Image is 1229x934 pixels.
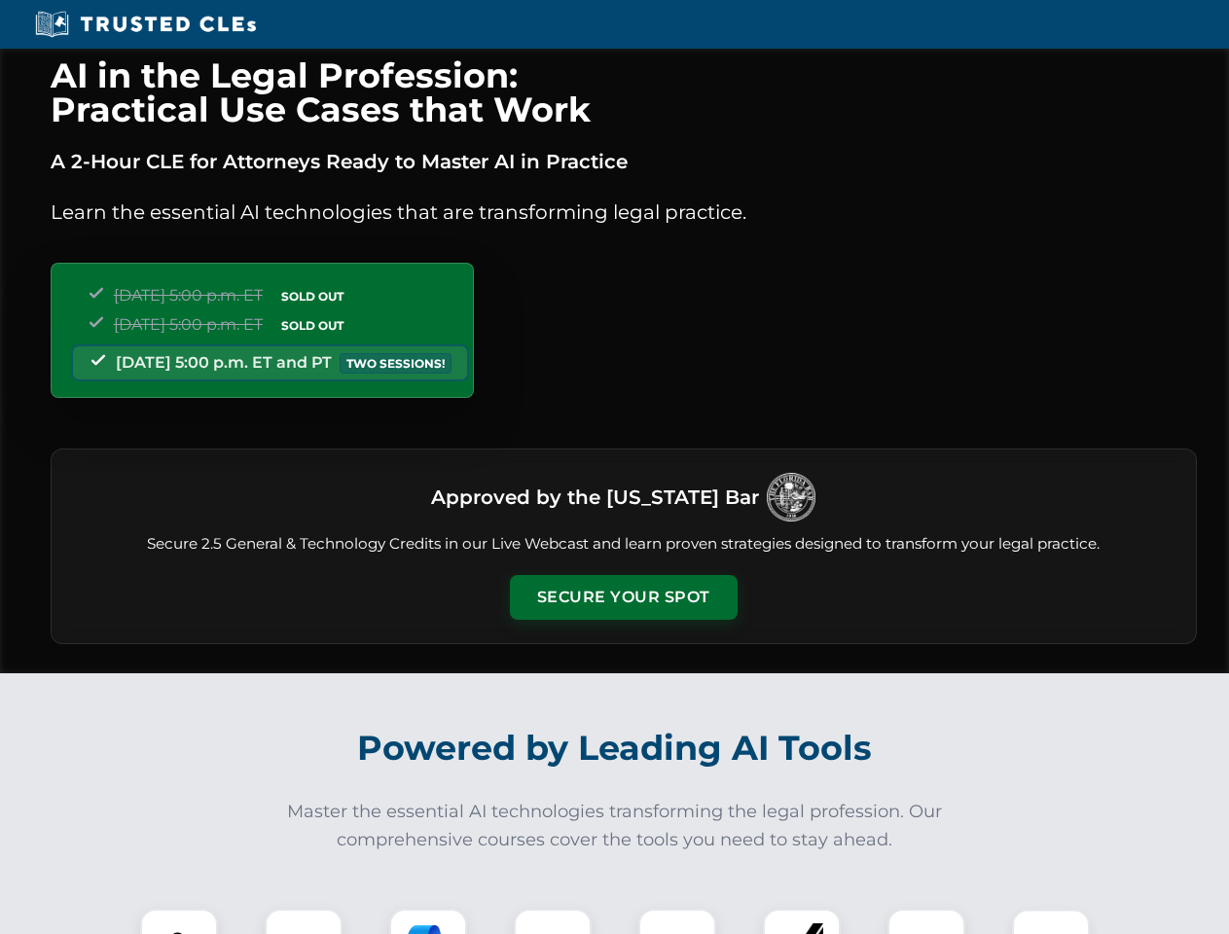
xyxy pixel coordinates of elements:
span: [DATE] 5:00 p.m. ET [114,315,263,334]
p: Learn the essential AI technologies that are transforming legal practice. [51,197,1197,228]
img: Logo [767,473,815,521]
button: Secure Your Spot [510,575,738,620]
span: [DATE] 5:00 p.m. ET [114,286,263,305]
span: SOLD OUT [274,286,350,306]
h3: Approved by the [US_STATE] Bar [431,480,759,515]
img: Trusted CLEs [29,10,262,39]
p: Master the essential AI technologies transforming the legal profession. Our comprehensive courses... [274,798,956,854]
h2: Powered by Leading AI Tools [76,714,1154,782]
p: Secure 2.5 General & Technology Credits in our Live Webcast and learn proven strategies designed ... [75,533,1173,556]
h1: AI in the Legal Profession: Practical Use Cases that Work [51,58,1197,126]
p: A 2-Hour CLE for Attorneys Ready to Master AI in Practice [51,146,1197,177]
span: SOLD OUT [274,315,350,336]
